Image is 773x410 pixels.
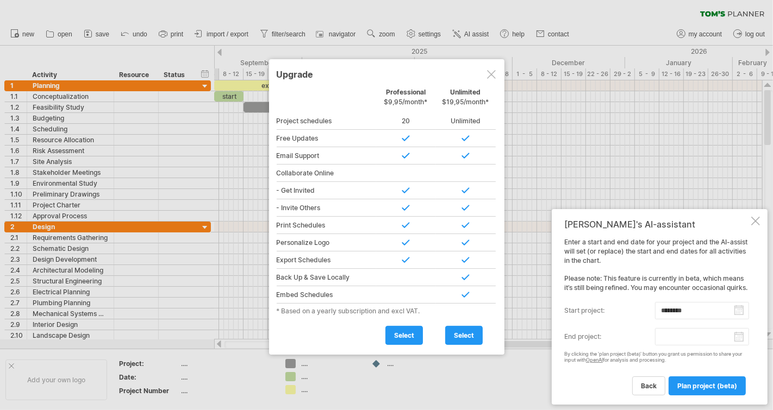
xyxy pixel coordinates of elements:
[564,238,749,395] div: Enter a start and end date for your project and the AI-assist will set (or replace) the start and...
[454,331,474,339] span: select
[277,286,376,304] div: Embed Schedules
[277,199,376,217] div: - Invite Others
[436,88,496,111] div: Unlimited
[586,357,603,363] a: OpenAI
[669,376,746,395] a: plan project (beta)
[277,130,376,147] div: Free Updates
[564,219,749,230] div: [PERSON_NAME]'s AI-assistant
[277,217,376,234] div: Print Schedules
[376,88,436,111] div: Professional
[641,382,657,390] span: back
[442,98,489,106] span: $19,95/month*
[384,98,428,106] span: $9,95/month*
[277,182,376,199] div: - Get Invited
[564,351,749,363] div: By clicking the 'plan project (beta)' button you grant us permission to share your input with for...
[445,326,483,345] a: select
[277,307,497,315] div: * Based on a yearly subscription and excl VAT.
[277,251,376,269] div: Export Schedules
[677,382,737,390] span: plan project (beta)
[277,165,376,182] div: Collaborate Online
[277,269,376,286] div: Back Up & Save Locally
[277,147,376,165] div: Email Support
[277,64,497,84] div: Upgrade
[564,328,655,345] label: end project:
[436,112,496,130] div: Unlimited
[385,326,423,345] a: select
[564,302,655,319] label: start project:
[376,112,436,130] div: 20
[632,376,665,395] a: back
[394,331,414,339] span: select
[277,234,376,251] div: Personalize Logo
[277,112,376,130] div: Project schedules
